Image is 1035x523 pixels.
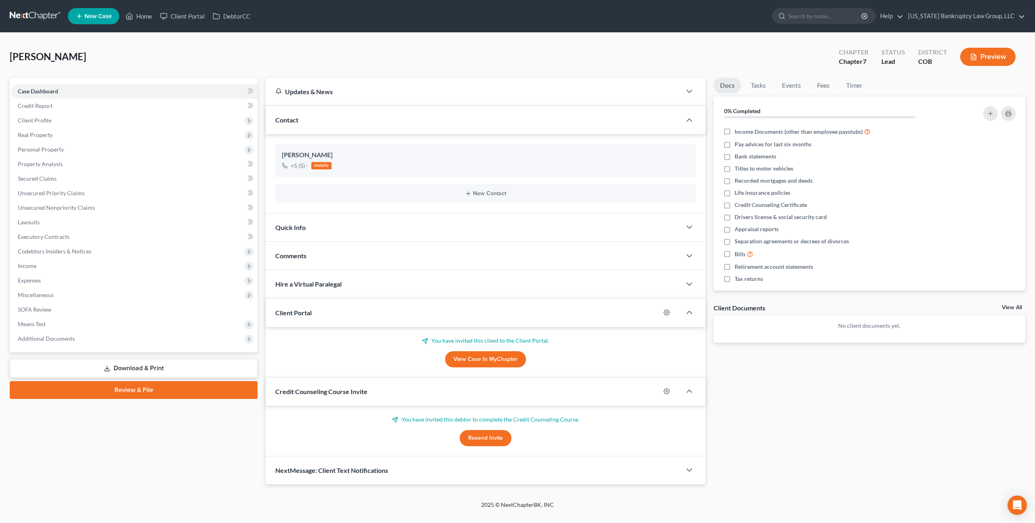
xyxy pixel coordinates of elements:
span: Retirement account statements [735,263,813,271]
div: Status [881,48,905,57]
a: Help [876,9,903,23]
span: Credit Counseling Course Invite [275,388,368,395]
span: Income Documents (other than employee paystubs) [735,128,863,136]
span: Lawsuits [18,219,40,226]
span: SOFA Review [18,306,51,313]
span: Tax returns [735,275,763,283]
a: Case Dashboard [11,84,258,99]
span: Secured Claims [18,175,57,182]
a: View Case in MyChapter [445,351,526,367]
a: Secured Claims [11,171,258,186]
button: New Contact [282,190,689,197]
p: You have invited this client to the Client Portal. [275,337,696,345]
p: You have invited this debtor to complete the Credit Counseling Course. [275,415,696,424]
span: Separation agreements or decrees of divorces [735,237,849,245]
span: Appraisal reports [735,225,779,233]
strong: 0% Completed [724,108,760,114]
span: Personal Property [18,146,64,153]
button: Preview [960,48,1016,66]
span: Executory Contracts [18,233,70,240]
a: View All [1002,305,1022,310]
span: Codebtors Insiders & Notices [18,248,91,255]
a: Lawsuits [11,215,258,230]
span: Credit Report [18,102,53,109]
span: Means Test [18,321,46,327]
a: [US_STATE] Bankruptcy Law Group, LLC [904,9,1025,23]
div: [PERSON_NAME] [282,150,689,160]
span: [PERSON_NAME] [10,51,86,62]
a: Property Analysis [11,157,258,171]
span: NextMessage: Client Text Notifications [275,466,388,474]
span: Comments [275,252,306,259]
a: Review & File [10,381,258,399]
div: Updates & News [275,87,672,96]
span: Bills [735,250,746,258]
span: Titles to motor vehicles [735,164,793,173]
a: Client Portal [156,9,209,23]
a: Timer [840,78,869,93]
a: DebtorCC [209,9,254,23]
span: Quick Info [275,224,306,231]
input: Search by name... [788,8,862,23]
span: Pay advices for last six months [735,140,811,148]
div: District [918,48,947,57]
span: 7 [863,57,866,65]
a: SOFA Review [11,302,258,317]
span: Client Profile [18,117,51,124]
a: Unsecured Priority Claims [11,186,258,200]
div: 2025 © NextChapterBK, INC [287,501,748,515]
span: Case Dashboard [18,88,58,95]
div: Lead [881,57,905,66]
span: Client Portal [275,309,312,316]
div: Open Intercom Messenger [1008,496,1027,515]
div: mobile [311,162,332,169]
span: Miscellaneous [18,291,54,298]
span: Unsecured Nonpriority Claims [18,204,95,211]
span: Unsecured Priority Claims [18,190,84,196]
a: Unsecured Nonpriority Claims [11,200,258,215]
a: Docs [714,78,741,93]
a: Executory Contracts [11,230,258,244]
span: Income [18,262,36,269]
span: Expenses [18,277,41,284]
span: New Case [84,13,112,19]
a: Fees [811,78,836,93]
div: Chapter [839,48,868,57]
a: Download & Print [10,359,258,378]
div: Client Documents [714,304,765,312]
span: Bank statements [735,152,776,160]
button: Resend Invite [460,430,511,446]
a: Tasks [744,78,772,93]
span: Recorded mortgages and deeds [735,177,813,185]
span: Drivers license & social security card [735,213,827,221]
span: Property Analysis [18,160,63,167]
p: No client documents yet. [720,322,1019,330]
span: Additional Documents [18,335,75,342]
div: COB [918,57,947,66]
span: Life insurance policies [735,189,790,197]
div: +5 (5) - [291,162,308,170]
span: Contact [275,116,298,124]
span: Hire a Virtual Paralegal [275,280,342,288]
a: Home [122,9,156,23]
span: Real Property [18,131,53,138]
span: Credit Counseling Certificate [735,201,807,209]
a: Credit Report [11,99,258,113]
a: Events [775,78,807,93]
div: Chapter [839,57,868,66]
